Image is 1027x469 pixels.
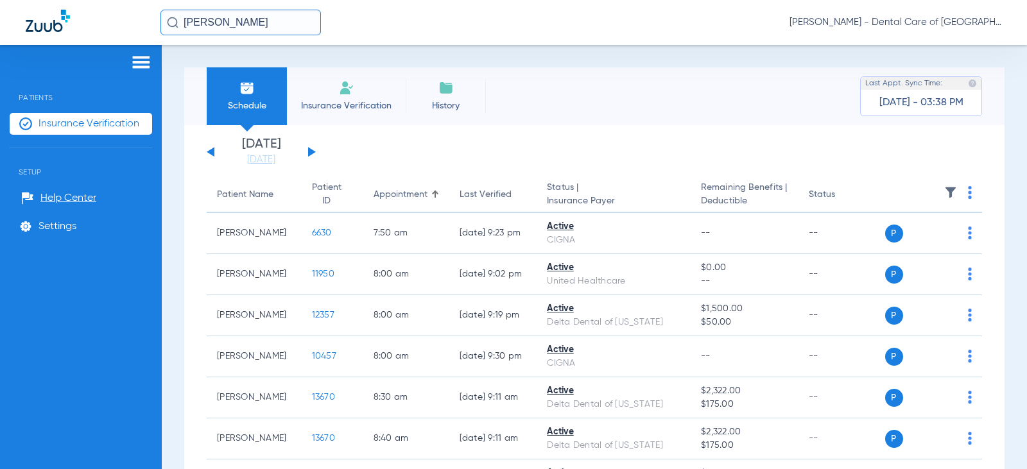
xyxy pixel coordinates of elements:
[167,17,178,28] img: Search Icon
[701,316,788,329] span: $50.00
[312,269,334,278] span: 11950
[968,226,972,239] img: group-dot-blue.svg
[798,377,885,418] td: --
[798,254,885,295] td: --
[790,16,1001,29] span: [PERSON_NAME] - Dental Care of [GEOGRAPHIC_DATA]
[374,188,439,201] div: Appointment
[363,336,449,377] td: 8:00 AM
[312,393,335,402] span: 13670
[217,188,291,201] div: Patient Name
[131,55,151,70] img: hamburger-icon
[885,225,903,243] span: P
[10,74,152,102] span: Patients
[449,377,537,418] td: [DATE] 9:11 AM
[363,213,449,254] td: 7:50 AM
[547,316,680,329] div: Delta Dental of [US_STATE]
[968,350,972,362] img: group-dot-blue.svg
[885,348,903,366] span: P
[547,343,680,357] div: Active
[363,377,449,418] td: 8:30 AM
[798,336,885,377] td: --
[239,80,255,96] img: Schedule
[363,418,449,459] td: 8:40 AM
[449,336,537,377] td: [DATE] 9:30 PM
[701,439,788,452] span: $175.00
[217,188,273,201] div: Patient Name
[39,220,76,233] span: Settings
[798,177,885,213] th: Status
[223,138,300,166] li: [DATE]
[547,302,680,316] div: Active
[885,389,903,407] span: P
[968,309,972,321] img: group-dot-blue.svg
[312,181,353,208] div: Patient ID
[968,391,972,404] img: group-dot-blue.svg
[798,418,885,459] td: --
[701,384,788,398] span: $2,322.00
[449,213,537,254] td: [DATE] 9:23 PM
[460,188,512,201] div: Last Verified
[223,153,300,166] a: [DATE]
[460,188,527,201] div: Last Verified
[312,181,341,208] div: Patient ID
[701,398,788,411] span: $175.00
[207,418,302,459] td: [PERSON_NAME]
[547,194,680,208] span: Insurance Payer
[701,261,788,275] span: $0.00
[312,352,336,361] span: 10457
[865,77,942,90] span: Last Appt. Sync Time:
[701,275,788,288] span: --
[312,434,335,443] span: 13670
[449,254,537,295] td: [DATE] 9:02 PM
[160,10,321,35] input: Search for patients
[885,430,903,448] span: P
[297,99,396,112] span: Insurance Verification
[547,384,680,398] div: Active
[885,307,903,325] span: P
[216,99,277,112] span: Schedule
[691,177,798,213] th: Remaining Benefits |
[547,261,680,275] div: Active
[968,79,977,88] img: last sync help info
[701,352,711,361] span: --
[438,80,454,96] img: History
[449,418,537,459] td: [DATE] 9:11 AM
[363,295,449,336] td: 8:00 AM
[547,425,680,439] div: Active
[701,302,788,316] span: $1,500.00
[547,275,680,288] div: United Healthcare
[968,186,972,199] img: group-dot-blue.svg
[339,80,354,96] img: Manual Insurance Verification
[547,220,680,234] div: Active
[798,213,885,254] td: --
[944,186,957,199] img: filter.svg
[968,268,972,280] img: group-dot-blue.svg
[26,10,70,32] img: Zuub Logo
[547,234,680,247] div: CIGNA
[207,254,302,295] td: [PERSON_NAME]
[701,228,711,237] span: --
[798,295,885,336] td: --
[701,425,788,439] span: $2,322.00
[312,228,332,237] span: 6630
[39,117,139,130] span: Insurance Verification
[363,254,449,295] td: 8:00 AM
[207,336,302,377] td: [PERSON_NAME]
[547,439,680,452] div: Delta Dental of [US_STATE]
[10,148,152,176] span: Setup
[968,432,972,445] img: group-dot-blue.svg
[415,99,476,112] span: History
[312,311,334,320] span: 12357
[547,357,680,370] div: CIGNA
[449,295,537,336] td: [DATE] 9:19 PM
[21,192,96,205] a: Help Center
[40,192,96,205] span: Help Center
[537,177,691,213] th: Status |
[701,194,788,208] span: Deductible
[207,213,302,254] td: [PERSON_NAME]
[547,398,680,411] div: Delta Dental of [US_STATE]
[207,377,302,418] td: [PERSON_NAME]
[885,266,903,284] span: P
[879,96,963,109] span: [DATE] - 03:38 PM
[207,295,302,336] td: [PERSON_NAME]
